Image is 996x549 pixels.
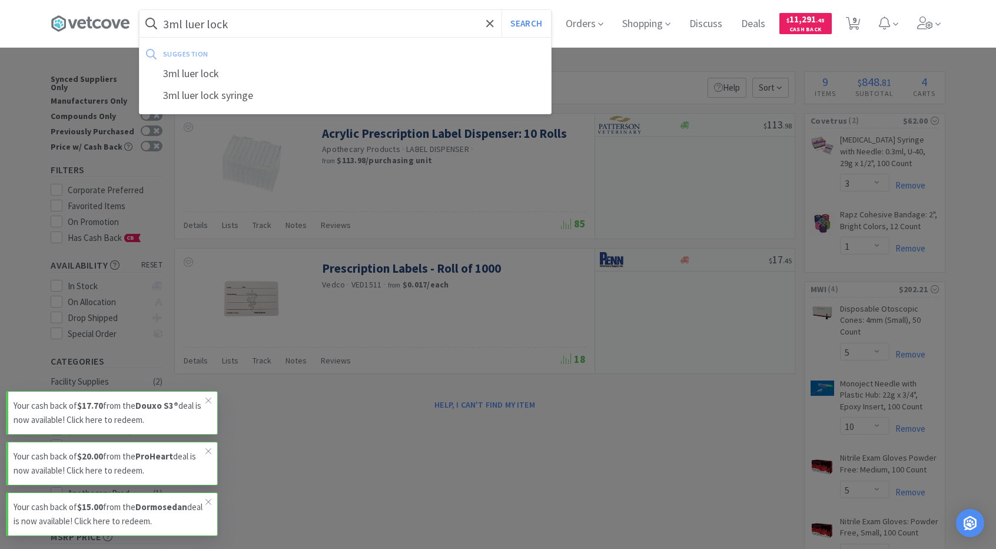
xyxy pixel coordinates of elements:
[140,10,551,37] input: Search by item, sku, manufacturer, ingredient, size...
[786,16,789,24] span: $
[14,500,205,528] p: Your cash back of from the deal is now available! Click here to redeem.
[140,63,551,85] div: 3ml luer lock
[77,451,103,462] strong: $20.00
[140,85,551,107] div: 3ml luer lock syringe
[736,19,770,29] a: Deals
[956,509,984,537] div: Open Intercom Messenger
[685,19,727,29] a: Discuss
[14,399,205,427] p: Your cash back of from the deal is now available! Click here to redeem.
[77,501,103,512] strong: $15.00
[77,400,103,411] strong: $17.70
[816,16,825,24] span: . 45
[135,501,187,512] strong: Dormosedan
[786,14,825,25] span: 11,291
[163,45,376,63] div: suggestion
[786,27,825,34] span: Cash Back
[135,451,173,462] strong: ProHeart
[14,449,205,478] p: Your cash back of from the deal is now available! Click here to redeem.
[135,400,178,411] strong: Douxo S3®
[841,20,865,31] a: 9
[502,10,550,37] button: Search
[779,8,832,39] a: $11,291.45Cash Back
